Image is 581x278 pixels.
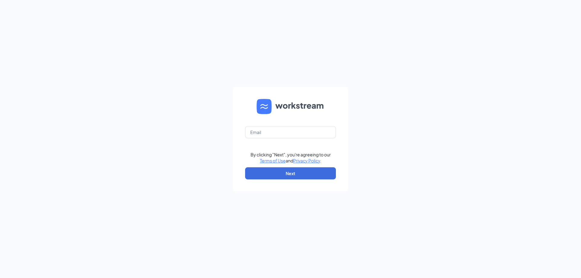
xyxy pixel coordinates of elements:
a: Terms of Use [260,158,286,163]
div: By clicking "Next", you're agreeing to our and . [251,152,331,164]
img: WS logo and Workstream text [257,99,324,114]
a: Privacy Policy [293,158,320,163]
button: Next [245,167,336,179]
input: Email [245,126,336,138]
